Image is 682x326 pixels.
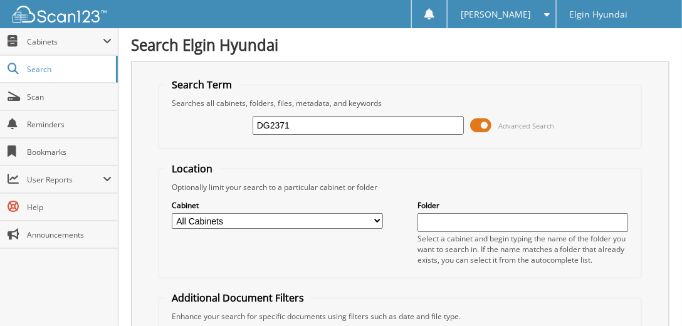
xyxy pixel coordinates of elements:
[165,78,238,92] legend: Search Term
[417,233,629,265] div: Select a cabinet and begin typing the name of the folder you want to search in. If the name match...
[27,147,112,157] span: Bookmarks
[165,98,635,108] div: Searches all cabinets, folders, files, metadata, and keywords
[27,119,112,130] span: Reminders
[27,92,112,102] span: Scan
[27,174,103,185] span: User Reports
[27,64,110,75] span: Search
[131,34,669,55] h1: Search Elgin Hyundai
[165,311,635,322] div: Enhance your search for specific documents using filters such as date and file type.
[417,200,629,211] label: Folder
[165,182,635,192] div: Optionally limit your search to a particular cabinet or folder
[619,266,682,326] iframe: Chat Widget
[172,200,383,211] label: Cabinet
[165,162,219,176] legend: Location
[27,202,112,213] span: Help
[27,36,103,47] span: Cabinets
[13,6,107,23] img: scan123-logo-white.svg
[165,291,310,305] legend: Additional Document Filters
[27,229,112,240] span: Announcements
[570,11,628,18] span: Elgin Hyundai
[498,121,554,130] span: Advanced Search
[461,11,531,18] span: [PERSON_NAME]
